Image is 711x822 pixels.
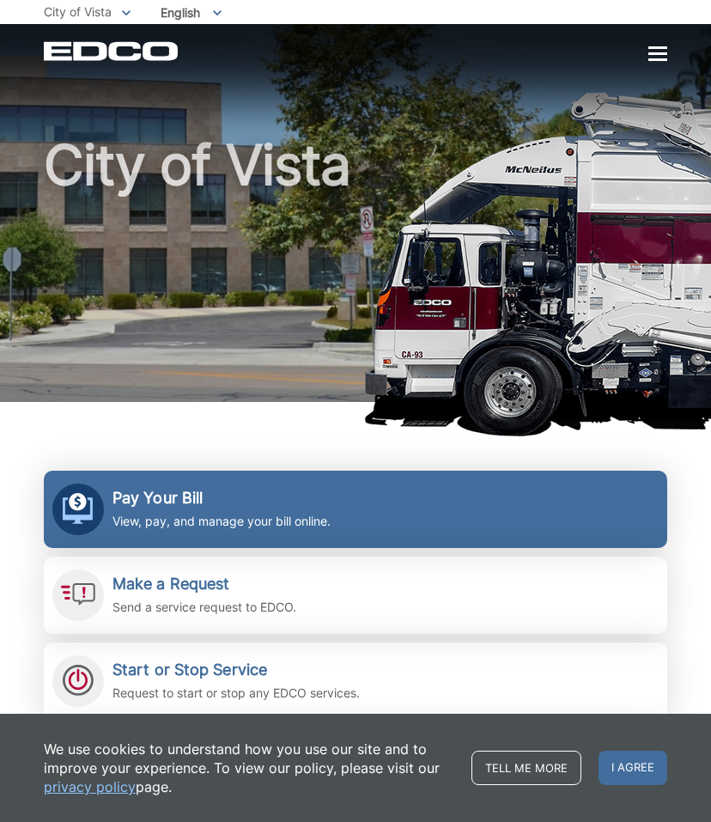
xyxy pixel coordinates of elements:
[112,598,296,617] p: Send a service request to EDCO.
[112,512,331,531] p: View, pay, and manage your bill online.
[44,740,454,796] p: We use cookies to understand how you use our site and to improve your experience. To view our pol...
[44,4,112,19] span: City of Vista
[44,41,180,61] a: EDCD logo. Return to the homepage.
[44,471,667,548] a: Pay Your Bill View, pay, and manage your bill online.
[44,557,667,634] a: Make a Request Send a service request to EDCO.
[112,489,331,508] h2: Pay Your Bill
[112,661,360,679] h2: Start or Stop Service
[44,137,667,410] h1: City of Vista
[112,575,296,594] h2: Make a Request
[112,684,360,703] p: Request to start or stop any EDCO services.
[44,777,136,796] a: privacy policy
